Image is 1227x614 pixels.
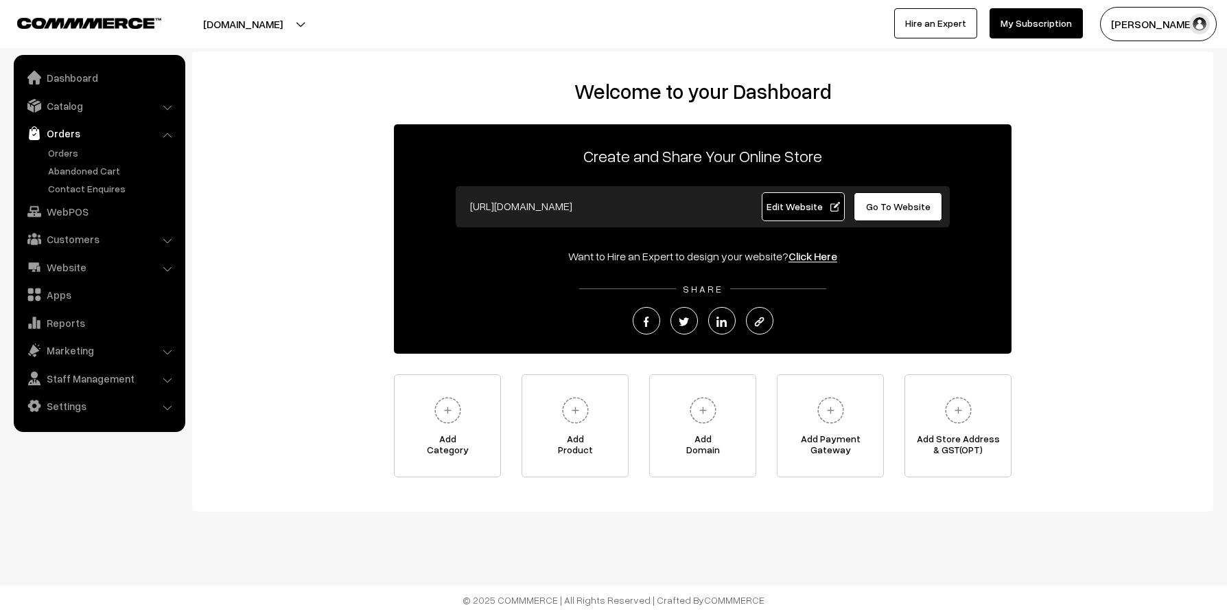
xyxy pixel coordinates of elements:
[904,374,1012,477] a: Add Store Address& GST(OPT)
[17,310,180,335] a: Reports
[557,391,594,429] img: plus.svg
[394,248,1012,264] div: Want to Hire an Expert to design your website?
[395,433,500,461] span: Add Category
[17,227,180,251] a: Customers
[394,374,501,477] a: AddCategory
[812,391,850,429] img: plus.svg
[17,199,180,224] a: WebPOS
[155,7,331,41] button: [DOMAIN_NAME]
[206,79,1200,104] h2: Welcome to your Dashboard
[17,18,161,28] img: COMMMERCE
[1100,7,1217,41] button: [PERSON_NAME]…
[17,255,180,280] a: Website
[17,366,180,391] a: Staff Management
[684,391,722,429] img: plus.svg
[762,192,845,221] a: Edit Website
[788,249,837,263] a: Click Here
[778,433,883,461] span: Add Payment Gateway
[429,391,467,429] img: plus.svg
[905,433,1011,461] span: Add Store Address & GST(OPT)
[45,163,180,178] a: Abandoned Cart
[17,65,180,90] a: Dashboard
[45,181,180,196] a: Contact Enquires
[777,374,884,477] a: Add PaymentGateway
[17,282,180,307] a: Apps
[394,144,1012,168] p: Create and Share Your Online Store
[17,121,180,146] a: Orders
[17,338,180,363] a: Marketing
[17,93,180,118] a: Catalog
[522,374,629,477] a: AddProduct
[17,14,137,30] a: COMMMERCE
[649,374,756,477] a: AddDomain
[866,201,931,212] span: Go To Website
[650,433,756,461] span: Add Domain
[704,594,764,606] a: COMMMERCE
[894,8,977,38] a: Hire an Expert
[45,146,180,160] a: Orders
[676,283,730,295] span: SHARE
[854,192,942,221] a: Go To Website
[17,394,180,418] a: Settings
[939,391,977,429] img: plus.svg
[767,201,840,212] span: Edit Website
[990,8,1083,38] a: My Subscription
[522,433,628,461] span: Add Product
[1189,14,1210,34] img: user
